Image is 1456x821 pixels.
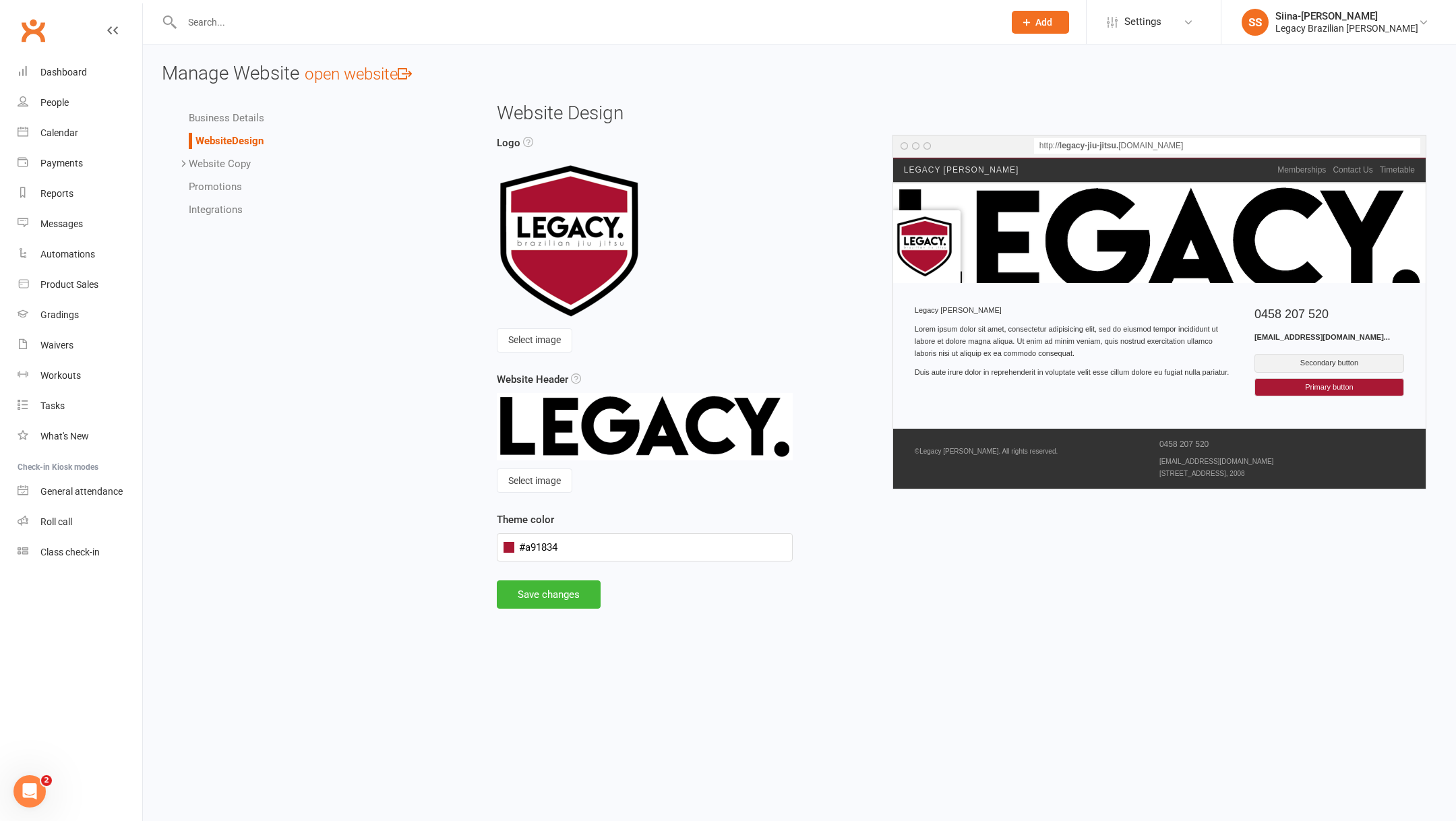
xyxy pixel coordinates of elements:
[1333,165,1372,175] a: Contact Us
[40,309,79,320] div: Gradings
[18,57,142,88] a: Dashboard
[162,63,1437,84] h3: Manage Website
[1254,354,1404,373] div: Secondary button
[1060,141,1118,150] strong: legacy-jiu-jitsu .
[178,13,994,32] input: Search...
[40,279,98,290] div: Product Sales
[40,340,73,351] div: Waivers
[18,391,142,421] a: Tasks
[189,181,242,193] a: Promotions
[1277,165,1326,175] a: Memberships
[18,507,142,537] a: Roll call
[18,118,142,148] a: Calendar
[18,361,142,391] a: Workouts
[40,486,123,497] div: General attendance
[1242,9,1269,36] div: SS
[18,179,142,209] a: Reports
[18,239,142,270] a: Automations
[904,164,1019,177] span: Legacy [PERSON_NAME]
[13,775,46,808] iframe: Intercom live chat
[40,249,95,260] div: Automations
[1380,165,1415,175] a: Timetable
[40,158,83,169] div: Payments
[195,135,232,147] span: Website
[1275,22,1418,34] div: Legacy Brazilian [PERSON_NAME]
[1254,378,1404,397] div: Primary button
[305,65,412,84] a: open website
[497,371,568,388] label: Website Header
[915,446,1159,457] p: © Legacy [PERSON_NAME] . All rights reserved.
[18,209,142,239] a: Messages
[189,112,264,124] a: Business Details
[1254,305,1404,324] h5: 0458 207 520
[497,512,554,528] label: Theme color
[40,400,65,411] div: Tasks
[1124,7,1161,37] span: Settings
[1159,456,1404,467] p: [EMAIL_ADDRESS][DOMAIN_NAME]
[41,775,52,786] span: 2
[40,516,72,527] div: Roll call
[1254,333,1390,341] strong: [EMAIL_ADDRESS][DOMAIN_NAME]...
[18,300,142,330] a: Gradings
[18,537,142,568] a: Class kiosk mode
[915,324,1234,359] p: Lorem ipsum dolor sit amet, consectetur adipisicing elit, sed do eiusmod tempor incididunt ut lab...
[1034,138,1420,154] div: http:// [DOMAIN_NAME]
[18,88,142,118] a: People
[40,218,83,229] div: Messages
[1012,11,1069,34] button: Add
[40,67,87,78] div: Dashboard
[40,188,73,199] div: Reports
[18,477,142,507] a: General attendance kiosk mode
[16,13,50,47] a: Clubworx
[497,468,572,493] button: Select image
[1159,439,1404,449] h5: 0458 207 520
[40,547,100,557] div: Class check-in
[1035,17,1052,28] span: Add
[189,158,251,170] a: Website Copy
[40,370,81,381] div: Workouts
[18,148,142,179] a: Payments
[1159,470,1404,478] div: [STREET_ADDRESS], 2008
[40,127,78,138] div: Calendar
[18,421,142,452] a: What's New
[40,97,69,108] div: People
[195,135,264,147] a: WebsiteDesign
[497,328,572,353] button: Select image
[497,103,1427,124] h3: Website Design
[18,270,142,300] a: Product Sales
[189,204,243,216] a: Integrations
[497,393,793,460] img: header.png
[915,367,1234,379] p: Duis aute irure dolor in reprehenderit in voluptate velit esse cillum dolore eu fugiat nulla pari...
[497,533,793,561] input: #888
[915,305,1234,317] div: Legacy [PERSON_NAME]
[18,330,142,361] a: Waivers
[40,431,89,442] div: What's New
[896,213,958,280] img: thumb_logo.png
[497,135,520,151] label: Logo
[497,156,654,325] img: thumb_logo.png
[497,580,601,609] button: Save changes
[1275,10,1418,22] div: Siina-[PERSON_NAME]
